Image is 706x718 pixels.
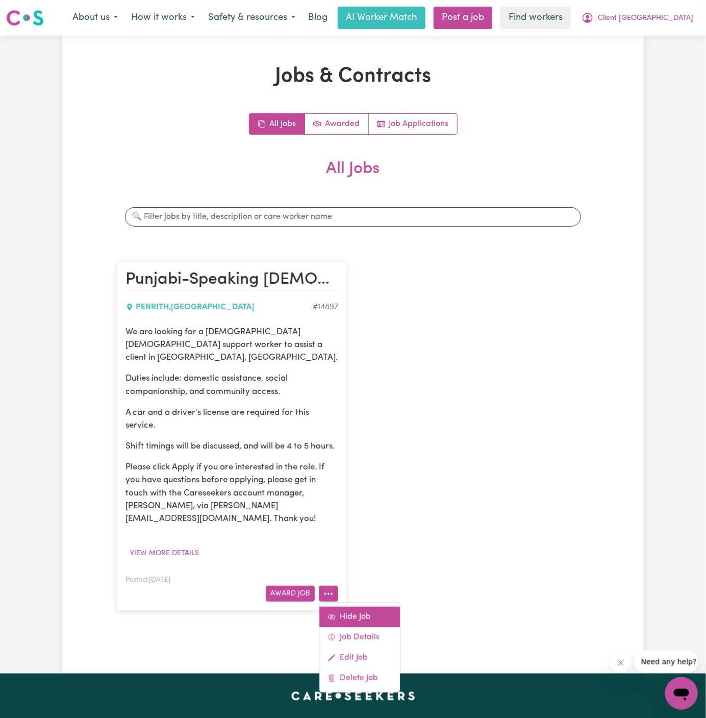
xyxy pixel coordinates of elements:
[266,586,315,602] button: Award Job
[125,326,338,364] p: We are looking for a [DEMOGRAPHIC_DATA] [DEMOGRAPHIC_DATA] support worker to assist a client in [...
[125,270,338,290] h2: Punjabi-Speaking Female Support Worker Needed In Penrith, NSW
[500,7,571,29] a: Find workers
[125,207,581,227] input: 🔍 Filter jobs by title, description or care worker name
[319,602,400,693] div: More options
[665,677,698,710] iframe: Button to launch messaging window
[598,13,693,24] span: Client [GEOGRAPHIC_DATA]
[125,440,338,453] p: Shift timings will be discussed, and will be 4 to 5 hours.
[313,301,338,313] div: Job ID #14897
[319,668,400,688] a: Delete Job
[124,7,201,29] button: How it works
[66,7,124,29] button: About us
[117,64,589,89] h1: Jobs & Contracts
[125,461,338,525] p: Please click Apply if you are interested in the role. If you have questions before applying, plea...
[291,692,415,700] a: Careseekers home page
[434,7,492,29] a: Post a job
[201,7,302,29] button: Safety & resources
[319,607,400,627] a: Hide Job
[319,627,400,648] a: Job Details
[125,406,338,432] p: A car and a driver's license are required for this service.
[125,577,170,583] span: Posted: [DATE]
[319,648,400,668] a: Edit Job
[635,651,698,673] iframe: Message from company
[319,586,338,602] button: More options
[611,653,631,673] iframe: Close message
[117,159,589,195] h2: All Jobs
[6,6,44,30] a: Careseekers logo
[369,114,457,134] a: Job applications
[305,114,369,134] a: Active jobs
[302,7,334,29] a: Blog
[125,372,338,398] p: Duties include: domestic assistance, social companionship, and community access.
[125,546,204,561] button: View more details
[249,114,305,134] a: All jobs
[6,9,44,27] img: Careseekers logo
[575,7,700,29] button: My Account
[338,7,425,29] a: AI Worker Match
[125,301,313,313] div: PENRITH , [GEOGRAPHIC_DATA]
